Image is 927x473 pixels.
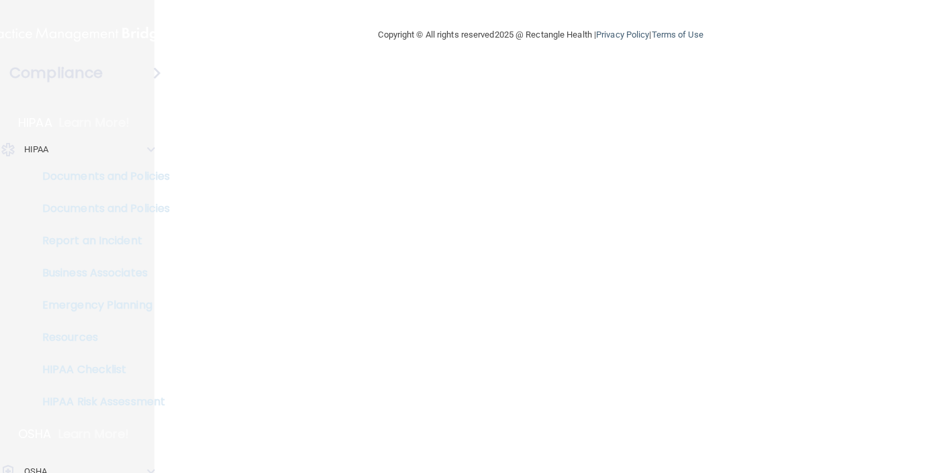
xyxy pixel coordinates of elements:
p: HIPAA [24,142,49,158]
p: OSHA [18,426,52,442]
p: Learn More! [59,115,130,131]
p: Emergency Planning [9,299,192,312]
p: HIPAA Risk Assessment [9,395,192,409]
a: Terms of Use [652,30,703,40]
p: Report an Incident [9,234,192,248]
div: Copyright © All rights reserved 2025 @ Rectangle Health | | [296,13,786,56]
a: Privacy Policy [596,30,649,40]
p: Business Associates [9,266,192,280]
p: Documents and Policies [9,170,192,183]
p: HIPAA [18,115,52,131]
p: Documents and Policies [9,202,192,215]
h4: Compliance [9,64,103,83]
p: Learn More! [58,426,130,442]
p: HIPAA Checklist [9,363,192,376]
p: Resources [9,331,192,344]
